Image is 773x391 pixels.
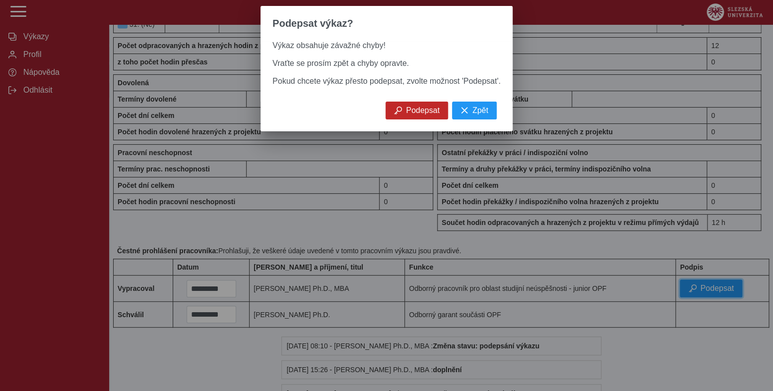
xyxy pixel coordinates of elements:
[452,102,497,119] button: Zpět
[272,41,501,85] span: Výkaz obsahuje závažné chyby! Vraťte se prosím zpět a chyby opravte. Pokud chcete výkaz přesto po...
[406,106,440,115] span: Podepsat
[472,106,488,115] span: Zpět
[272,18,353,29] span: Podepsat výkaz?
[386,102,448,119] button: Podepsat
